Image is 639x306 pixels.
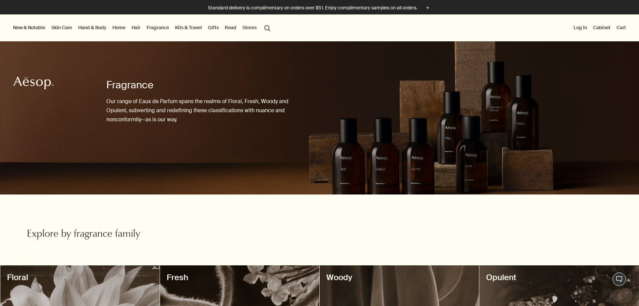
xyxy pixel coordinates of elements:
h2: Explore by fragrance family [27,228,222,242]
button: Cart [615,23,627,32]
button: Stores [241,23,258,32]
a: Skin Care [50,23,73,32]
a: Gifts [207,23,220,32]
a: Read [223,23,238,32]
nav: supplementary [572,14,627,41]
a: Home [111,23,127,32]
button: Log in [572,23,588,32]
a: Kits & Travel [174,23,203,32]
h3: Fresh [167,272,313,283]
a: Hand & Body [77,23,108,32]
a: Aesop [12,75,55,93]
h3: Floral [7,272,153,283]
button: Live Assistance [613,272,626,286]
h3: Woody [326,272,472,283]
button: New & Notable [12,23,47,32]
button: Standard delivery is complimentary on orders over $51. Enjoy complimentary samples on all orders. [208,4,431,12]
a: Hair [130,23,142,32]
h1: Fragrance [106,78,292,92]
a: Cabinet [592,23,612,32]
a: Fragrance [145,23,170,32]
button: Open search [261,21,273,34]
svg: Aesop [13,76,54,90]
nav: primary [12,14,273,41]
p: Our range of Eaux de Parfum spans the realms of Floral, Fresh, Woody and Opulent, subverting and ... [106,97,292,124]
h3: Opulent [486,272,632,283]
p: Standard delivery is complimentary on orders over $51. Enjoy complimentary samples on all orders. [208,4,417,11]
